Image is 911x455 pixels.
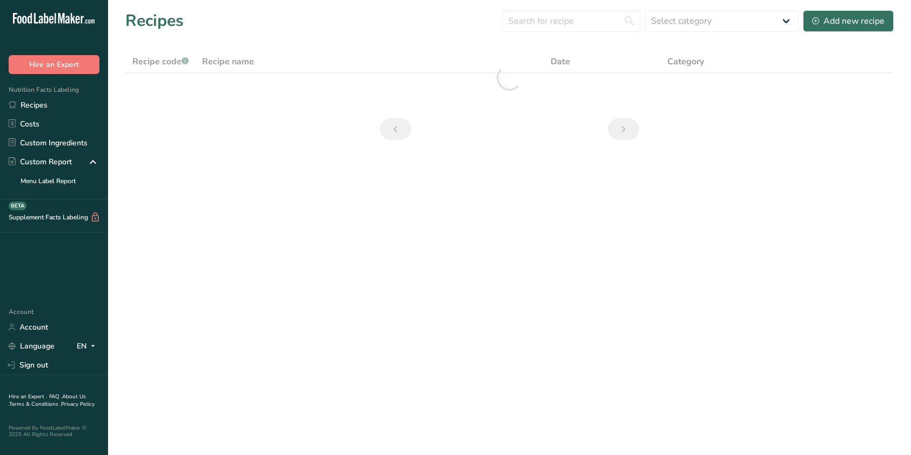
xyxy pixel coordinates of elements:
[9,393,86,408] a: About Us .
[9,202,26,210] div: BETA
[803,10,894,32] button: Add new recipe
[812,15,885,28] div: Add new recipe
[9,393,47,400] a: Hire an Expert .
[49,393,62,400] a: FAQ .
[9,400,61,408] a: Terms & Conditions .
[61,400,95,408] a: Privacy Policy
[9,337,55,356] a: Language
[9,156,72,168] div: Custom Report
[502,10,640,32] input: Search for recipe
[77,340,99,353] div: EN
[380,118,411,140] a: Previous page
[125,9,184,33] h1: Recipes
[608,118,639,140] a: Next page
[9,55,99,74] button: Hire an Expert
[9,425,99,438] div: Powered By FoodLabelMaker © 2025 All Rights Reserved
